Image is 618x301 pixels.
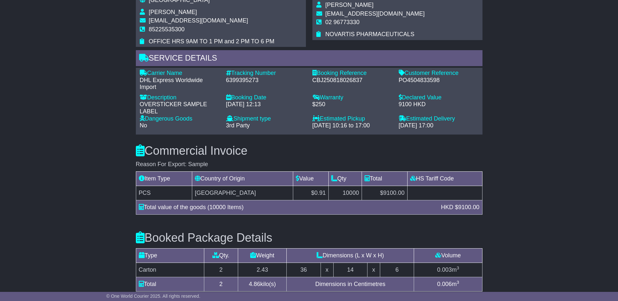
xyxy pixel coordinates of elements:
[140,77,220,91] div: DHL Express Worldwide Import
[437,281,452,287] span: 0.006
[325,19,360,25] span: 02 96773330
[287,263,321,277] td: 36
[226,77,306,84] div: 6399395273
[414,248,482,263] td: Volume
[140,122,147,129] span: No
[362,186,407,200] td: $9100.00
[321,263,333,277] td: x
[149,17,248,24] span: [EMAIL_ADDRESS][DOMAIN_NAME]
[380,263,414,277] td: 6
[106,294,200,299] span: © One World Courier 2025. All rights reserved.
[136,171,192,186] td: Item Type
[136,144,482,157] h3: Commercial Invoice
[136,263,204,277] td: Carton
[437,266,452,273] span: 0.003
[149,38,275,45] span: OFFICE HRS 9AM TO 1 PM and 2 PM TO 6 PM
[333,263,367,277] td: 14
[226,94,306,101] div: Booking Date
[399,101,479,108] div: 9100 HKD
[238,263,287,277] td: 2.43
[325,10,425,17] span: [EMAIL_ADDRESS][DOMAIN_NAME]
[140,94,220,101] div: Description
[457,265,459,270] sup: 3
[226,115,306,122] div: Shipment type
[399,94,479,101] div: Declared Value
[136,231,482,244] h3: Booked Package Details
[192,171,293,186] td: Country of Origin
[399,70,479,77] div: Customer Reference
[293,186,329,200] td: $0.91
[204,277,238,291] td: 2
[312,101,392,108] div: $250
[136,50,482,68] div: Service Details
[329,186,362,200] td: 10000
[325,2,374,8] span: [PERSON_NAME]
[438,203,482,212] div: HKD $9100.00
[362,171,407,186] td: Total
[325,31,414,37] span: NOVARTIS PHARMACEUTICALS
[312,115,392,122] div: Estimated Pickup
[457,280,459,285] sup: 3
[136,161,482,168] div: Reason For Export: Sample
[136,186,192,200] td: PCS
[226,101,306,108] div: [DATE] 12:13
[136,203,438,212] div: Total value of the goods (10000 Items)
[238,277,287,291] td: kilo(s)
[226,122,250,129] span: 3rd Party
[312,122,392,129] div: [DATE] 10:16 to 17:00
[312,94,392,101] div: Warranty
[312,70,392,77] div: Booking Reference
[204,248,238,263] td: Qty.
[140,115,220,122] div: Dangerous Goods
[192,186,293,200] td: [GEOGRAPHIC_DATA]
[287,248,414,263] td: Dimensions (L x W x H)
[407,171,482,186] td: HS Tariff Code
[140,70,220,77] div: Carrier Name
[293,171,329,186] td: Value
[238,248,287,263] td: Weight
[249,281,260,287] span: 4.86
[140,101,220,115] div: OVERSTICKER SAMPLE LABEL
[287,277,414,291] td: Dimensions in Centimetres
[367,263,380,277] td: x
[312,77,392,84] div: CBJ250818026837
[414,277,482,291] td: m
[136,248,204,263] td: Type
[399,122,479,129] div: [DATE] 17:00
[414,263,482,277] td: m
[329,171,362,186] td: Qty
[136,277,204,291] td: Total
[399,77,479,84] div: PO4504833598
[149,9,197,15] span: [PERSON_NAME]
[226,70,306,77] div: Tracking Number
[204,263,238,277] td: 2
[149,26,185,33] span: 85225535300
[399,115,479,122] div: Estimated Delivery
